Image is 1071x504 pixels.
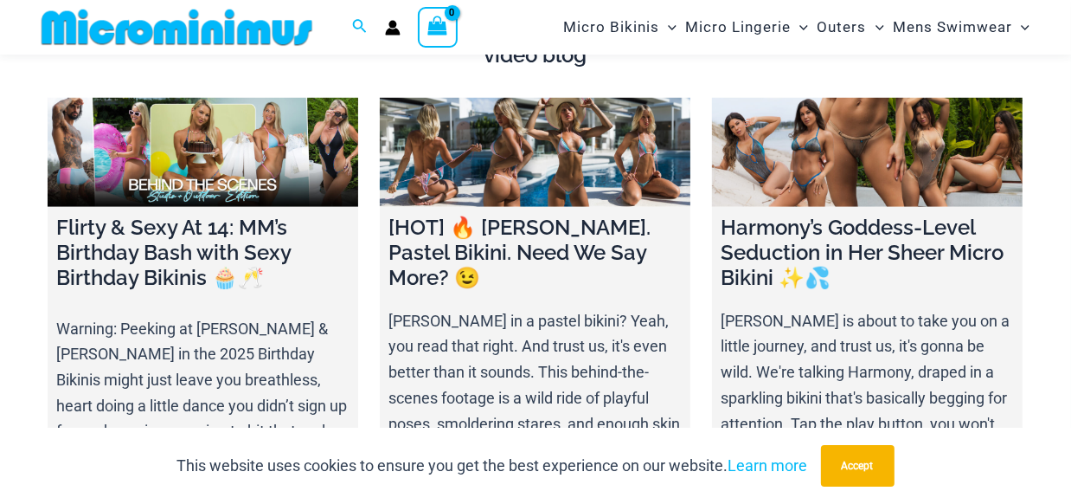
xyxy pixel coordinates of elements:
span: Micro Bikinis [563,5,659,49]
span: Menu Toggle [867,5,884,49]
nav: Site Navigation [556,3,1036,52]
h4: Flirty & Sexy At 14: MM’s Birthday Bash with Sexy Birthday Bikinis 🧁🥂 [56,216,350,290]
a: Mens SwimwearMenu ToggleMenu Toggle [888,5,1034,49]
img: MM SHOP LOGO FLAT [35,8,319,47]
p: This website uses cookies to ensure you get the best experience on our website. [177,453,808,479]
a: Micro LingerieMenu ToggleMenu Toggle [681,5,812,49]
a: View Shopping Cart, empty [418,7,458,47]
h4: [HOT] 🔥 [PERSON_NAME]. Pastel Bikini. Need We Say More? 😉 [388,216,682,290]
span: Mens Swimwear [893,5,1012,49]
span: Micro Lingerie [685,5,791,49]
span: Menu Toggle [659,5,677,49]
span: Menu Toggle [791,5,808,49]
a: Micro BikinisMenu ToggleMenu Toggle [559,5,681,49]
a: Learn more [728,456,808,475]
button: Accept [821,445,895,487]
a: Account icon link [385,20,401,36]
h4: Harmony’s Goddess-Level Seduction in Her Sheer Micro Bikini ✨💦 [721,216,1014,290]
span: Outers [818,5,867,49]
span: Menu Toggle [1012,5,1029,49]
a: Search icon link [352,16,368,38]
a: OutersMenu ToggleMenu Toggle [813,5,888,49]
h4: video blog [48,43,1023,68]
